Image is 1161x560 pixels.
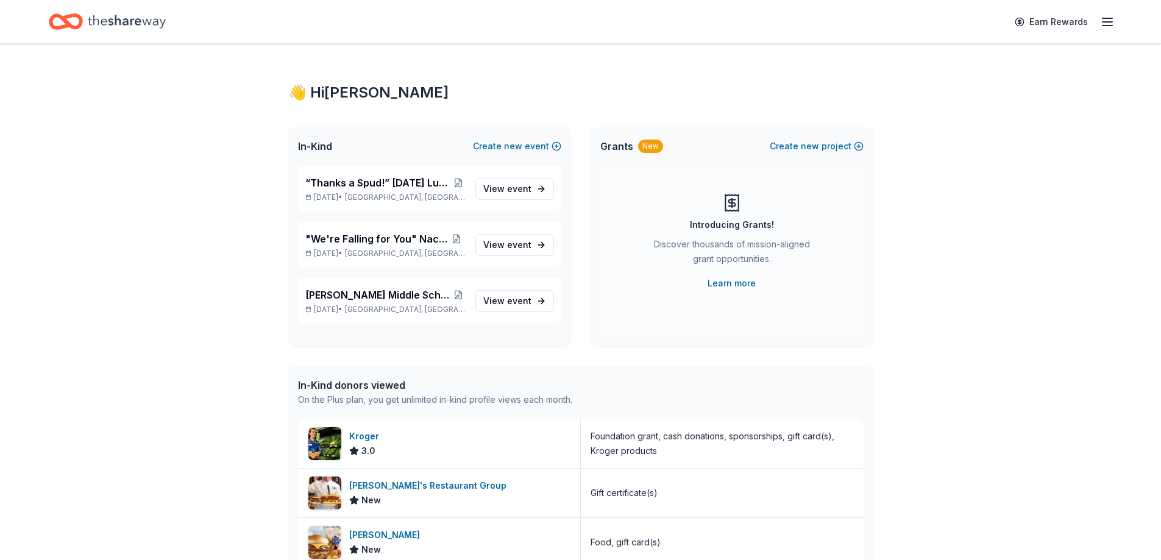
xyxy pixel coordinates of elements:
[507,239,531,250] span: event
[600,139,633,154] span: Grants
[361,444,375,458] span: 3.0
[708,276,756,291] a: Learn more
[475,290,554,312] a: View event
[305,175,451,190] span: “Thanks a Spud!” [DATE] Luncheon & Gift Giveaway
[591,486,658,500] div: Gift certificate(s)
[504,139,522,154] span: new
[649,237,815,271] div: Discover thousands of mission-aligned grant opportunities.
[308,477,341,509] img: Image for Kenny's Restaurant Group
[288,83,873,102] div: 👋 Hi [PERSON_NAME]
[298,378,572,392] div: In-Kind donors viewed
[770,139,864,154] button: Createnewproject
[591,535,661,550] div: Food, gift card(s)
[349,429,384,444] div: Kroger
[507,296,531,306] span: event
[345,193,465,202] span: [GEOGRAPHIC_DATA], [GEOGRAPHIC_DATA]
[308,526,341,559] img: Image for Culver's
[638,140,663,153] div: New
[361,493,381,508] span: New
[349,478,511,493] div: [PERSON_NAME]'s Restaurant Group
[483,294,531,308] span: View
[591,429,854,458] div: Foundation grant, cash donations, sponsorships, gift card(s), Kroger products
[308,427,341,460] img: Image for Kroger
[483,182,531,196] span: View
[690,218,774,232] div: Introducing Grants!
[305,305,466,314] p: [DATE] •
[298,139,332,154] span: In-Kind
[1007,11,1095,33] a: Earn Rewards
[305,193,466,202] p: [DATE] •
[298,392,572,407] div: On the Plus plan, you get unlimited in-kind profile views each month.
[345,305,465,314] span: [GEOGRAPHIC_DATA], [GEOGRAPHIC_DATA]
[473,139,561,154] button: Createnewevent
[345,249,465,258] span: [GEOGRAPHIC_DATA], [GEOGRAPHIC_DATA]
[349,528,425,542] div: [PERSON_NAME]
[483,238,531,252] span: View
[49,7,166,36] a: Home
[305,288,452,302] span: [PERSON_NAME] Middle School Student PTA Meetings
[361,542,381,557] span: New
[507,183,531,194] span: event
[305,249,466,258] p: [DATE] •
[801,139,819,154] span: new
[305,232,448,246] span: "We're Falling for You" Nacho Apple Bar
[475,178,554,200] a: View event
[475,234,554,256] a: View event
